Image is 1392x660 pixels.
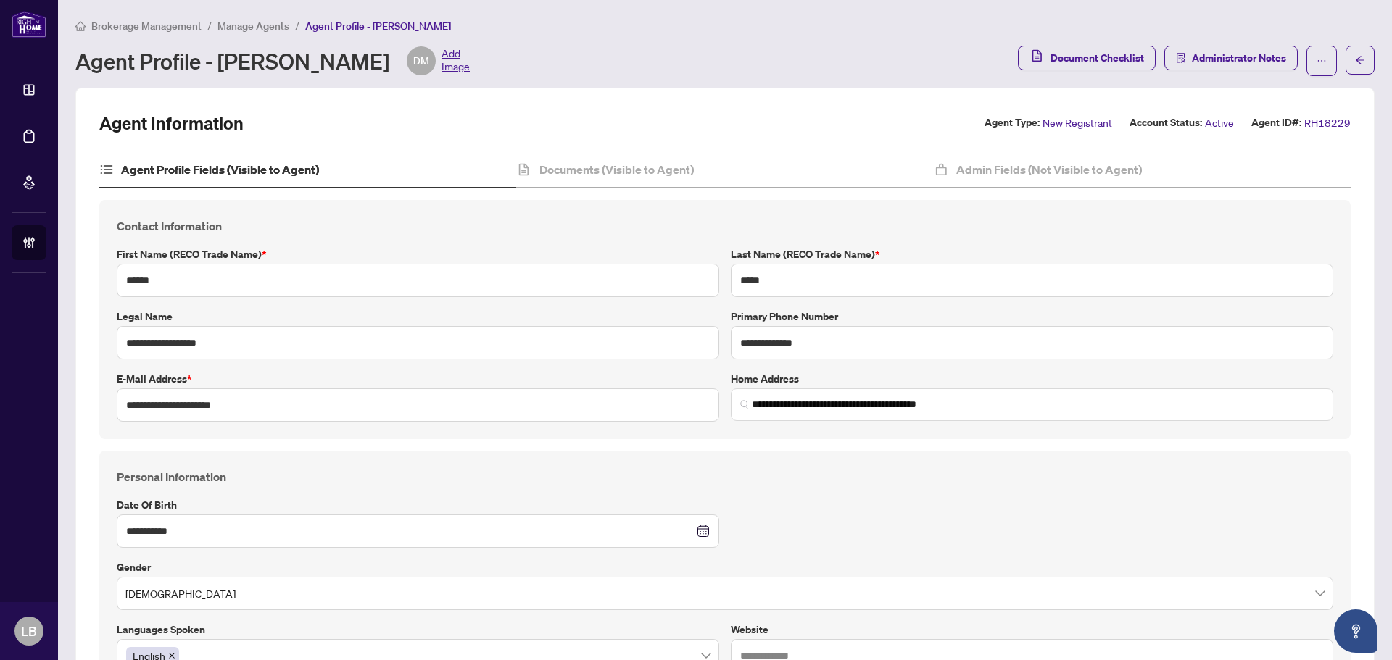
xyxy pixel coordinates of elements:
[731,246,1333,262] label: Last Name (RECO Trade Name)
[1355,55,1365,65] span: arrow-left
[295,17,299,34] li: /
[740,400,749,409] img: search_icon
[1205,114,1234,131] span: Active
[117,559,1333,575] label: Gender
[117,622,719,638] label: Languages spoken
[731,309,1333,325] label: Primary Phone Number
[1043,114,1112,131] span: New Registrant
[1304,114,1351,131] span: RH18229
[207,17,212,34] li: /
[442,46,470,75] span: Add Image
[731,622,1333,638] label: Website
[956,161,1142,178] h4: Admin Fields (Not Visible to Agent)
[1164,46,1298,70] button: Administrator Notes
[305,20,451,33] span: Agent Profile - [PERSON_NAME]
[117,497,719,513] label: Date of Birth
[117,468,1333,485] h4: Personal Information
[413,53,429,69] span: DM
[121,161,319,178] h4: Agent Profile Fields (Visible to Agent)
[21,621,37,641] span: LB
[117,246,719,262] label: First Name (RECO Trade Name)
[99,112,244,135] h2: Agent Information
[168,652,175,659] span: close
[217,20,289,33] span: Manage Agents
[91,20,202,33] span: Brokerage Management
[12,11,46,38] img: logo
[117,309,719,325] label: Legal Name
[1334,609,1377,653] button: Open asap
[1251,114,1301,131] label: Agent ID#:
[985,114,1040,131] label: Agent Type:
[1018,46,1156,70] button: Document Checklist
[1192,46,1286,70] span: Administrator Notes
[125,580,1325,607] span: Male
[117,217,1333,235] h4: Contact Information
[731,371,1333,387] label: Home Address
[75,21,86,31] span: home
[1130,114,1202,131] label: Account Status:
[117,371,719,387] label: E-mail Address
[1051,46,1144,70] span: Document Checklist
[539,161,694,178] h4: Documents (Visible to Agent)
[1176,53,1186,63] span: solution
[75,46,470,75] div: Agent Profile - [PERSON_NAME]
[1317,56,1327,66] span: ellipsis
